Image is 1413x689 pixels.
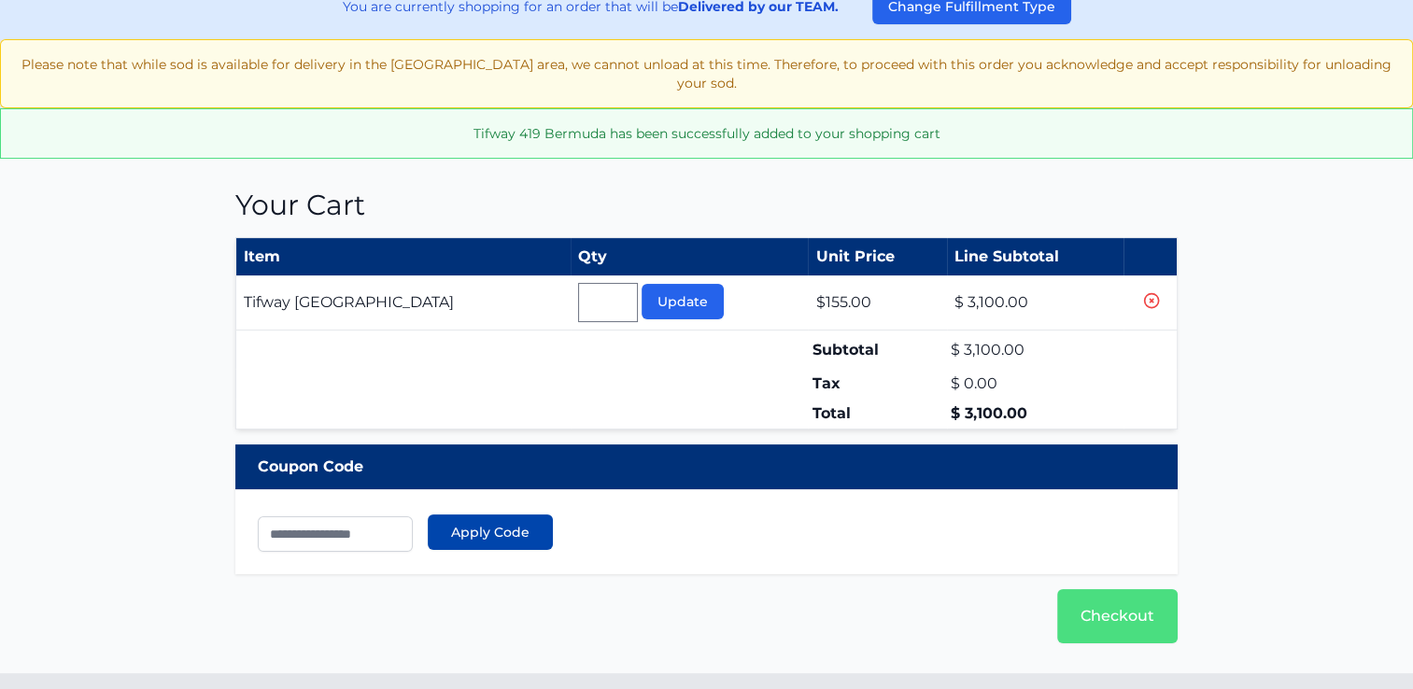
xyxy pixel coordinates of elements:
[235,444,1178,489] div: Coupon Code
[947,369,1124,399] td: $ 0.00
[947,330,1124,370] td: $ 3,100.00
[947,275,1124,330] td: $ 3,100.00
[16,124,1397,143] p: Tifway 419 Bermuda has been successfully added to your shopping cart
[16,55,1397,92] p: Please note that while sod is available for delivery in the [GEOGRAPHIC_DATA] area, we cannot unl...
[947,238,1124,276] th: Line Subtotal
[235,189,1178,222] h1: Your Cart
[947,399,1124,429] td: $ 3,100.00
[808,275,946,330] td: $155.00
[1057,589,1178,643] a: Checkout
[451,523,530,541] span: Apply Code
[236,275,571,330] td: Tifway [GEOGRAPHIC_DATA]
[808,330,946,370] td: Subtotal
[808,399,946,429] td: Total
[808,238,946,276] th: Unit Price
[642,284,724,319] button: Update
[808,369,946,399] td: Tax
[428,514,553,550] button: Apply Code
[571,238,809,276] th: Qty
[236,238,571,276] th: Item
